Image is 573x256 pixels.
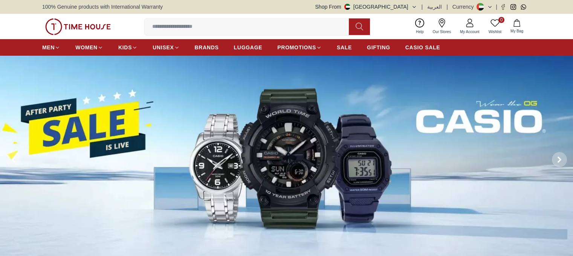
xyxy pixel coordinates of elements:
span: UNISEX [153,44,174,51]
a: CASIO SALE [405,41,440,54]
span: GIFTING [367,44,390,51]
span: Wishlist [486,29,504,35]
img: United Arab Emirates [344,4,350,10]
a: MEN [42,41,60,54]
span: SALE [337,44,352,51]
span: Our Stores [430,29,454,35]
a: Instagram [510,4,516,10]
span: My Account [457,29,483,35]
a: PROMOTIONS [277,41,322,54]
span: My Bag [507,28,526,34]
span: | [446,3,448,11]
button: Shop From[GEOGRAPHIC_DATA] [315,3,417,11]
a: UNISEX [153,41,179,54]
span: | [496,3,497,11]
a: LUGGAGE [234,41,263,54]
a: SALE [337,41,352,54]
span: CASIO SALE [405,44,440,51]
span: PROMOTIONS [277,44,316,51]
a: WOMEN [75,41,103,54]
a: Whatsapp [521,4,526,10]
a: BRANDS [195,41,219,54]
span: 0 [498,17,504,23]
span: LUGGAGE [234,44,263,51]
span: BRANDS [195,44,219,51]
span: 100% Genuine products with International Warranty [42,3,163,11]
span: KIDS [118,44,132,51]
button: العربية [427,3,442,11]
span: | [422,3,423,11]
img: ... [45,18,111,35]
a: Facebook [500,4,506,10]
span: MEN [42,44,55,51]
a: 0Wishlist [484,17,506,36]
a: Our Stores [428,17,455,36]
a: KIDS [118,41,138,54]
a: Help [411,17,428,36]
span: Help [413,29,427,35]
a: GIFTING [367,41,390,54]
button: My Bag [506,18,528,35]
div: Currency [452,3,477,11]
span: WOMEN [75,44,98,51]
